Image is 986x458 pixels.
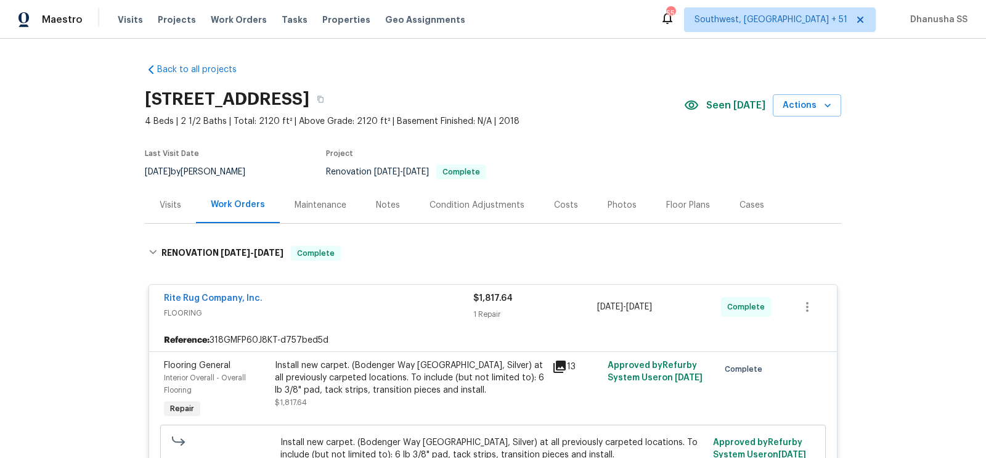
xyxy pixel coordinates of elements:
span: Renovation [326,168,486,176]
span: $1,817.64 [275,399,307,406]
span: Complete [727,301,770,313]
span: Repair [165,403,199,415]
span: [DATE] [403,168,429,176]
span: [DATE] [374,168,400,176]
span: Maestro [42,14,83,26]
div: Install new carpet. (Bodenger Way [GEOGRAPHIC_DATA], Silver) at all previously carpeted locations... [275,359,545,396]
span: 4 Beds | 2 1/2 Baths | Total: 2120 ft² | Above Grade: 2120 ft² | Basement Finished: N/A | 2018 [145,115,684,128]
button: Copy Address [309,88,332,110]
span: $1,817.64 [473,294,513,303]
span: [DATE] [675,374,703,382]
span: [DATE] [597,303,623,311]
span: FLOORING [164,307,473,319]
span: Work Orders [211,14,267,26]
div: Cases [739,199,764,211]
span: [DATE] [145,168,171,176]
span: Interior Overall - Overall Flooring [164,374,246,394]
span: Dhanusha SS [905,14,968,26]
span: [DATE] [221,248,250,257]
span: - [374,168,429,176]
div: Photos [608,199,637,211]
div: 13 [552,359,600,374]
span: Actions [783,98,831,113]
span: Last Visit Date [145,150,199,157]
span: - [221,248,283,257]
div: Condition Adjustments [430,199,524,211]
div: RENOVATION [DATE]-[DATE]Complete [145,234,841,273]
div: Work Orders [211,198,265,211]
div: by [PERSON_NAME] [145,165,260,179]
div: Maintenance [295,199,346,211]
span: - [597,301,652,313]
h6: RENOVATION [161,246,283,261]
span: Southwest, [GEOGRAPHIC_DATA] + 51 [695,14,847,26]
span: Geo Assignments [385,14,465,26]
div: Floor Plans [666,199,710,211]
span: [DATE] [626,303,652,311]
b: Reference: [164,334,210,346]
div: Visits [160,199,181,211]
div: 554 [666,7,675,20]
div: 318GMFP60J8KT-d757bed5d [149,329,837,351]
a: Back to all projects [145,63,263,76]
h2: [STREET_ADDRESS] [145,93,309,105]
button: Actions [773,94,841,117]
span: Complete [292,247,340,260]
span: Project [326,150,353,157]
span: Flooring General [164,361,230,370]
span: Tasks [282,15,308,24]
div: 1 Repair [473,308,597,321]
span: [DATE] [254,248,283,257]
span: Seen [DATE] [706,99,765,112]
div: Costs [554,199,578,211]
div: Notes [376,199,400,211]
span: Complete [725,363,767,375]
span: Complete [438,168,485,176]
span: Projects [158,14,196,26]
span: Visits [118,14,143,26]
a: Rite Rug Company, Inc. [164,294,263,303]
span: Approved by Refurby System User on [608,361,703,382]
span: Properties [322,14,370,26]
